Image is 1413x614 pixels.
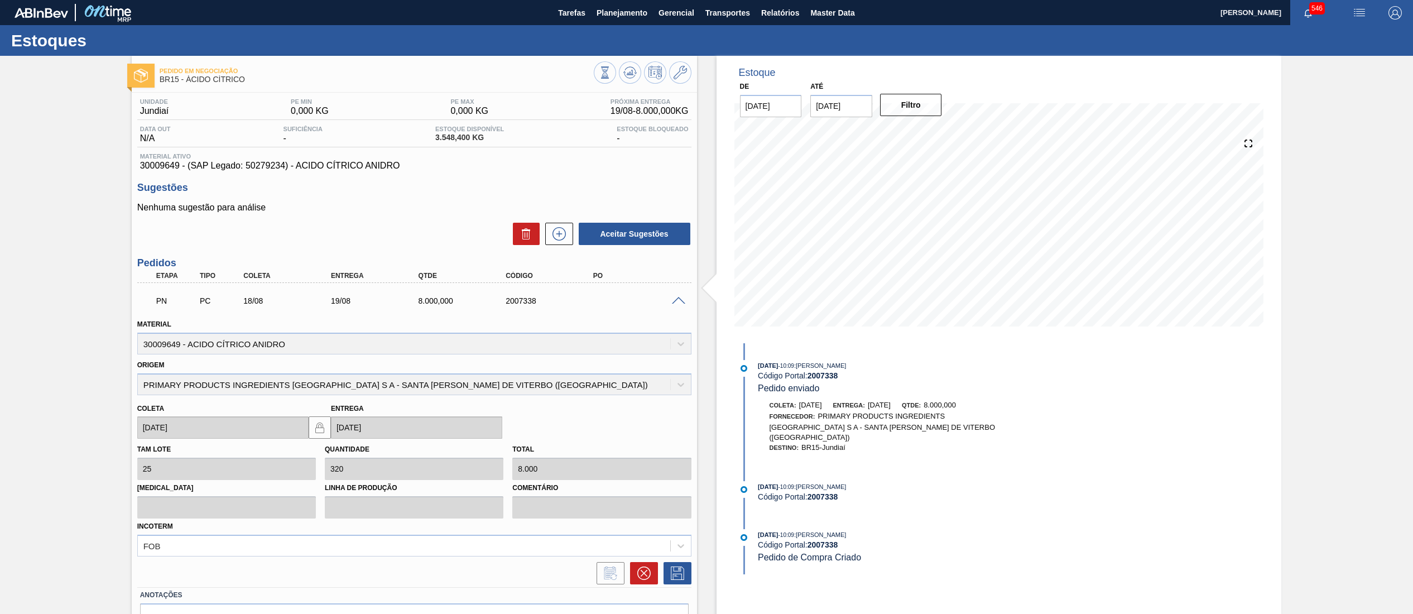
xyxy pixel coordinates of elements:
[197,296,244,305] div: Pedido de Compra
[758,371,1023,380] div: Código Portal:
[331,416,502,439] input: dd/mm/yyyy
[137,203,691,213] p: Nenhuma sugestão para análise
[573,222,691,246] div: Aceitar Sugestões
[778,484,794,490] span: - 10:09
[331,405,364,412] label: Entrega
[741,534,747,541] img: atual
[140,98,169,105] span: Unidade
[134,69,148,83] img: Ícone
[810,83,823,90] label: Até
[140,153,689,160] span: Material ativo
[137,480,316,496] label: [MEDICAL_DATA]
[778,363,794,369] span: - 10:09
[808,540,838,549] strong: 2007338
[1388,6,1402,20] img: Logout
[794,362,847,369] span: : [PERSON_NAME]
[658,562,691,584] div: Salvar Pedido
[291,98,329,105] span: PE MIN
[611,106,689,116] span: 19/08 - 8.000,000 KG
[740,83,749,90] label: De
[758,553,861,562] span: Pedido de Compra Criado
[140,126,171,132] span: Data out
[758,492,1023,501] div: Código Portal:
[758,540,1023,549] div: Código Portal:
[597,6,647,20] span: Planejamento
[810,95,872,117] input: dd/mm/yyyy
[808,492,838,501] strong: 2007338
[156,296,198,305] p: PN
[281,126,325,143] div: -
[140,161,689,171] span: 30009649 - (SAP Legado: 50279234) - ACIDO CÍTRICO ANIDRO
[619,61,641,84] button: Atualizar Gráfico
[140,587,689,603] label: Anotações
[810,6,854,20] span: Master Data
[15,8,68,18] img: TNhmsLtSVTkK8tSr43FrP2fwEKptu5GPRR3wAAAABJRU5ErkJggg==
[160,68,594,74] span: Pedido em Negociação
[617,126,688,132] span: Estoque Bloqueado
[283,126,323,132] span: Suficiência
[770,402,796,409] span: Coleta:
[153,272,201,280] div: Etapa
[313,421,326,434] img: locked
[924,401,956,409] span: 8.000,000
[880,94,942,116] button: Filtro
[137,126,174,143] div: N/A
[153,289,201,313] div: Pedido em Negociação
[778,532,794,538] span: - 10:09
[739,67,776,79] div: Estoque
[512,480,691,496] label: Comentário
[416,296,516,305] div: 8.000,000
[1290,5,1326,21] button: Notificações
[507,223,540,245] div: Excluir Sugestões
[503,272,603,280] div: Código
[644,61,666,84] button: Programar Estoque
[416,272,516,280] div: Qtde
[1309,2,1325,15] span: 546
[503,296,603,305] div: 2007338
[512,445,534,453] label: Total
[325,480,503,496] label: Linha de Produção
[741,365,747,372] img: atual
[579,223,690,245] button: Aceitar Sugestões
[833,402,865,409] span: Entrega:
[137,445,171,453] label: Tam lote
[435,126,504,132] span: Estoque Disponível
[137,405,164,412] label: Coleta
[611,98,689,105] span: Próxima Entrega
[160,75,594,84] span: BR15 - ÁCIDO CÍTRICO
[137,361,165,369] label: Origem
[328,296,428,305] div: 19/08/2025
[740,95,802,117] input: dd/mm/yyyy
[801,443,845,452] span: BR15-Jundiaí
[741,486,747,493] img: atual
[770,444,799,451] span: Destino:
[758,383,819,393] span: Pedido enviado
[137,522,173,530] label: Incoterm
[435,133,504,142] span: 3.548,400 KG
[540,223,573,245] div: Nova sugestão
[197,272,244,280] div: Tipo
[450,98,488,105] span: PE MAX
[143,541,161,550] div: FOB
[808,371,838,380] strong: 2007338
[614,126,691,143] div: -
[705,6,750,20] span: Transportes
[1353,6,1366,20] img: userActions
[794,483,847,490] span: : [PERSON_NAME]
[590,272,690,280] div: PO
[758,483,778,490] span: [DATE]
[137,320,171,328] label: Material
[624,562,658,584] div: Cancelar pedido
[591,562,624,584] div: Informar alteração no pedido
[758,531,778,538] span: [DATE]
[137,182,691,194] h3: Sugestões
[799,401,822,409] span: [DATE]
[241,272,340,280] div: Coleta
[328,272,428,280] div: Entrega
[902,402,921,409] span: Qtde:
[137,416,309,439] input: dd/mm/yyyy
[11,34,209,47] h1: Estoques
[325,445,369,453] label: Quantidade
[770,413,815,420] span: Fornecedor:
[291,106,329,116] span: 0,000 KG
